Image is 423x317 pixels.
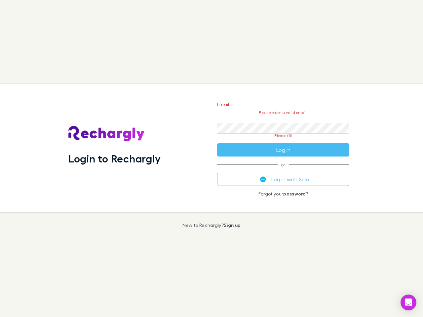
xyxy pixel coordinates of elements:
button: Log in with Xero [217,173,349,186]
img: Xero's logo [260,176,266,182]
p: Forgot your ? [217,191,349,196]
a: password [283,191,306,196]
p: New to Rechargly? [182,223,241,228]
a: Sign up [224,222,241,228]
div: Open Intercom Messenger [401,295,416,310]
button: Log in [217,143,349,157]
img: Rechargly's Logo [68,126,145,142]
h1: Login to Rechargly [68,152,161,165]
p: Please enter a valid email. [217,110,349,115]
p: Please fill [217,133,349,138]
